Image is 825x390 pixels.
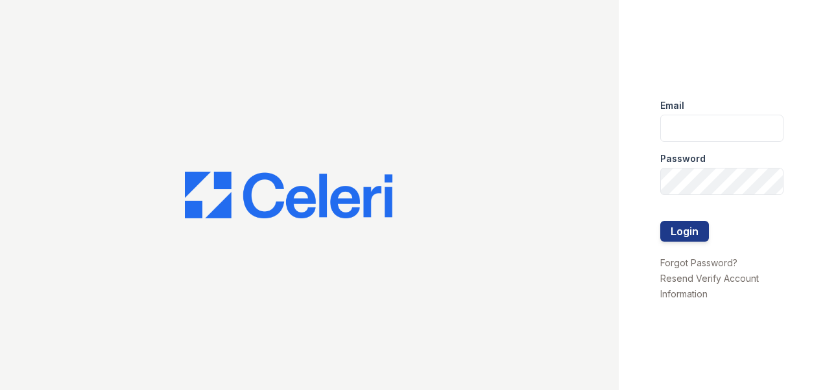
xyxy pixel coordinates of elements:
img: CE_Logo_Blue-a8612792a0a2168367f1c8372b55b34899dd931a85d93a1a3d3e32e68fde9ad4.png [185,172,392,218]
label: Email [660,99,684,112]
label: Password [660,152,706,165]
a: Forgot Password? [660,257,737,268]
a: Resend Verify Account Information [660,273,759,299]
button: Login [660,221,709,242]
